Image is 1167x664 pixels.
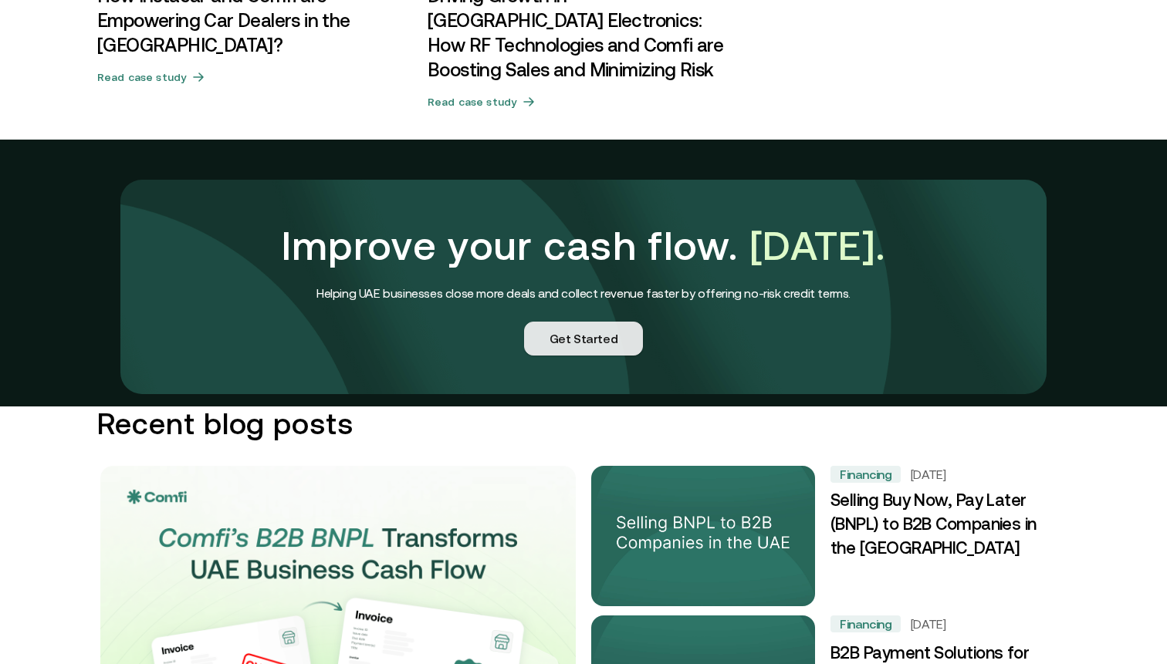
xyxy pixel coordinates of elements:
div: Financing [830,466,901,483]
span: [DATE]. [749,223,885,268]
h2: Recent blog posts [97,406,1070,441]
h5: [DATE] [910,467,946,482]
img: Learn about the benefits of Buy Now, Pay Later (BNPL)for B2B companies in the UAE and how embedde... [591,466,815,606]
button: Read case study [428,89,739,115]
h4: Helping UAE businesses close more deals and collect revenue faster by offering no-risk credit terms. [282,283,885,303]
button: Read case study [97,64,409,90]
h5: Read case study [428,94,516,110]
img: comfi [120,180,1047,394]
a: Get Started [524,322,644,356]
h5: [DATE] [910,616,946,632]
div: Financing [830,615,901,632]
h1: Improve your cash flow. [282,218,885,274]
h5: Read case study [97,69,186,85]
a: Learn about the benefits of Buy Now, Pay Later (BNPL)for B2B companies in the UAE and how embedde... [588,463,1070,609]
h3: Selling Buy Now, Pay Later (BNPL) to B2B Companies in the [GEOGRAPHIC_DATA] [830,489,1057,561]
